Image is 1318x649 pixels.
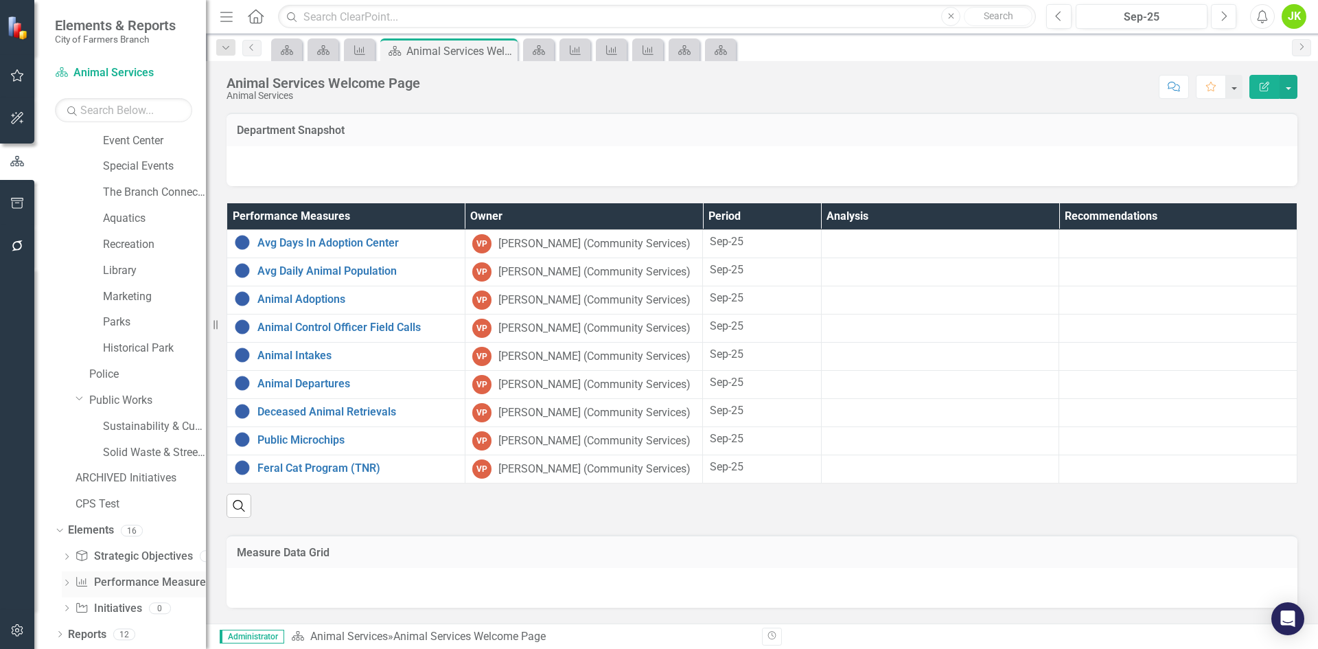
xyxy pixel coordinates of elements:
[234,403,251,420] img: No Information
[821,343,1059,371] td: Double-Click to Edit
[1271,602,1304,635] div: Open Intercom Messenger
[6,15,32,41] img: ClearPoint Strategy
[821,455,1059,483] td: Double-Click to Edit
[498,293,691,308] div: [PERSON_NAME] (Community Services)
[234,319,251,335] img: No Information
[1059,258,1297,286] td: Double-Click to Edit
[121,525,143,536] div: 16
[472,375,492,394] div: VP
[465,258,703,286] td: Double-Click to Edit
[227,230,465,258] td: Double-Click to Edit Right Click for Context Menu
[710,431,814,447] div: Sep-25
[1059,230,1297,258] td: Double-Click to Edit
[1059,286,1297,315] td: Double-Click to Edit
[472,347,492,366] div: VP
[278,5,1036,29] input: Search ClearPoint...
[227,91,420,101] div: Animal Services
[1076,4,1207,29] button: Sep-25
[498,462,691,477] div: [PERSON_NAME] (Community Services)
[149,602,171,614] div: 0
[234,459,251,476] img: No Information
[498,264,691,280] div: [PERSON_NAME] (Community Services)
[472,234,492,253] div: VP
[257,237,458,249] a: Avg Days In Adoption Center
[113,628,135,640] div: 12
[498,349,691,365] div: [PERSON_NAME] (Community Services)
[89,367,206,383] a: Police
[103,159,206,174] a: Special Events
[393,630,546,643] div: Animal Services Welcome Page
[227,343,465,371] td: Double-Click to Edit Right Click for Context Menu
[710,403,814,419] div: Sep-25
[227,371,465,399] td: Double-Click to Edit Right Click for Context Menu
[227,427,465,455] td: Double-Click to Edit Right Click for Context Menu
[75,575,211,591] a: Performance Measures
[710,459,814,475] div: Sep-25
[103,133,206,149] a: Event Center
[200,551,222,562] div: 7
[237,547,1287,559] h3: Measure Data Grid
[75,601,141,617] a: Initiatives
[257,406,458,418] a: Deceased Animal Retrievals
[103,263,206,279] a: Library
[257,293,458,306] a: Animal Adoptions
[406,43,514,60] div: Animal Services Welcome Page
[103,315,206,330] a: Parks
[103,445,206,461] a: Solid Waste & Streets
[1059,427,1297,455] td: Double-Click to Edit
[1282,4,1306,29] button: JK
[1059,315,1297,343] td: Double-Click to Edit
[710,319,814,334] div: Sep-25
[227,258,465,286] td: Double-Click to Edit Right Click for Context Menu
[472,431,492,451] div: VP
[227,315,465,343] td: Double-Click to Edit Right Click for Context Menu
[1080,9,1203,25] div: Sep-25
[76,497,206,512] a: CPS Test
[68,627,106,643] a: Reports
[821,315,1059,343] td: Double-Click to Edit
[234,234,251,251] img: No Information
[257,378,458,390] a: Animal Departures
[227,455,465,483] td: Double-Click to Edit Right Click for Context Menu
[220,630,284,644] span: Administrator
[498,405,691,421] div: [PERSON_NAME] (Community Services)
[234,431,251,448] img: No Information
[103,185,206,201] a: The Branch Connection
[103,289,206,305] a: Marketing
[465,286,703,315] td: Double-Click to Edit
[55,65,192,81] a: Animal Services
[103,419,206,435] a: Sustainability & Customer Success
[237,124,1287,137] h3: Department Snapshot
[821,258,1059,286] td: Double-Click to Edit
[76,470,206,486] a: ARCHIVED Initiatives
[710,262,814,278] div: Sep-25
[710,291,814,306] div: Sep-25
[472,262,492,282] div: VP
[55,17,176,34] span: Elements & Reports
[498,236,691,252] div: [PERSON_NAME] (Community Services)
[227,286,465,315] td: Double-Click to Edit Right Click for Context Menu
[472,459,492,479] div: VP
[55,34,176,45] small: City of Farmers Branch
[472,291,492,310] div: VP
[1059,343,1297,371] td: Double-Click to Edit
[68,523,114,538] a: Elements
[234,375,251,391] img: No Information
[465,399,703,427] td: Double-Click to Edit
[821,371,1059,399] td: Double-Click to Edit
[465,343,703,371] td: Double-Click to Edit
[55,98,192,122] input: Search Below...
[291,629,752,645] div: »
[964,7,1032,26] button: Search
[234,262,251,279] img: No Information
[234,347,251,363] img: No Information
[257,321,458,334] a: Animal Control Officer Field Calls
[1059,371,1297,399] td: Double-Click to Edit
[89,393,206,409] a: Public Works
[1059,455,1297,483] td: Double-Click to Edit
[257,462,458,475] a: Feral Cat Program (TNR)
[821,399,1059,427] td: Double-Click to Edit
[465,315,703,343] td: Double-Click to Edit
[103,211,206,227] a: Aquatics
